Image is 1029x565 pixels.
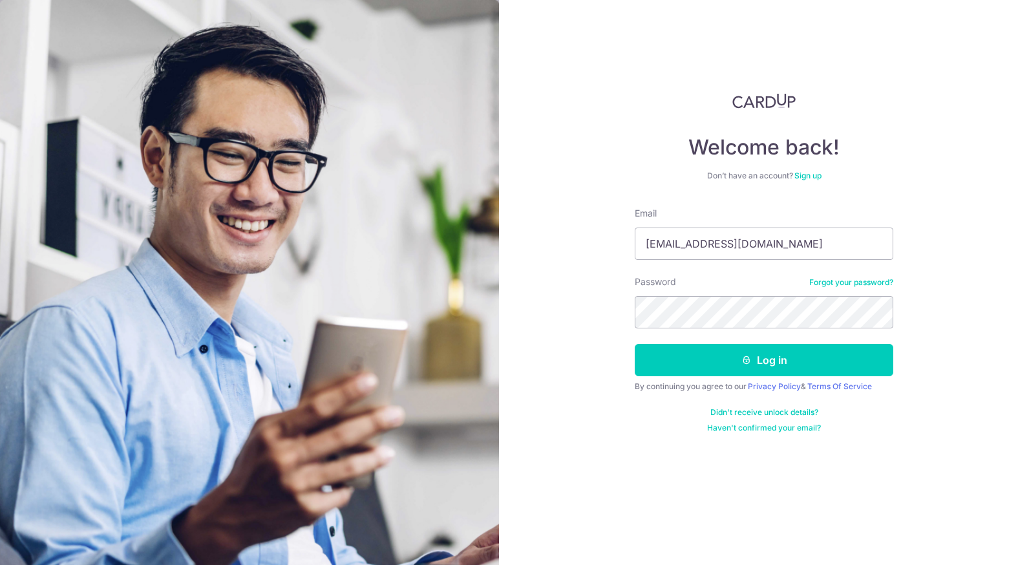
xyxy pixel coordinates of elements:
[635,207,657,220] label: Email
[635,381,893,392] div: By continuing you agree to our &
[809,277,893,288] a: Forgot your password?
[707,423,821,433] a: Haven't confirmed your email?
[635,344,893,376] button: Log in
[635,134,893,160] h4: Welcome back!
[732,93,796,109] img: CardUp Logo
[635,228,893,260] input: Enter your Email
[807,381,872,391] a: Terms Of Service
[710,407,818,418] a: Didn't receive unlock details?
[794,171,822,180] a: Sign up
[635,275,676,288] label: Password
[635,171,893,181] div: Don’t have an account?
[748,381,801,391] a: Privacy Policy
